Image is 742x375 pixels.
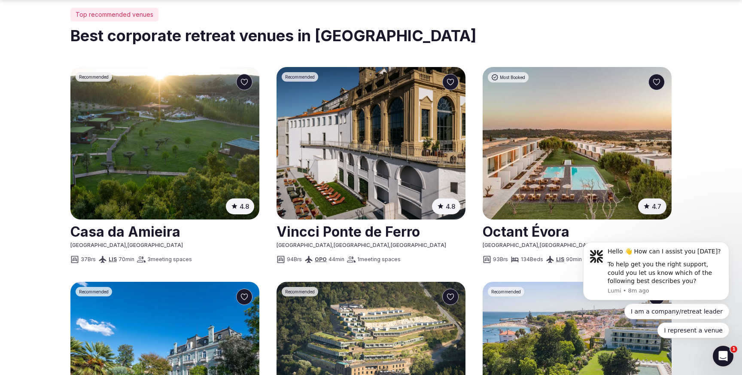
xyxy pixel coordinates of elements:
[491,289,521,295] span: Recommended
[500,74,525,80] span: Most Booked
[713,346,733,366] iframe: Intercom live chat
[493,256,508,263] span: 93 Brs
[76,72,112,82] div: Recommended
[109,256,117,262] a: LIS
[483,242,538,248] span: [GEOGRAPHIC_DATA]
[277,67,465,220] img: Vincci Ponte de Ferro
[730,346,737,353] span: 1
[226,198,254,214] button: 4.8
[521,256,543,263] span: 134 Beds
[556,256,564,262] a: LIS
[70,67,259,220] a: See Casa da Amieira
[328,256,344,263] span: 44 min
[287,256,302,263] span: 94 Brs
[570,195,742,352] iframe: Intercom notifications message
[432,198,460,214] button: 4.8
[79,289,109,295] span: Recommended
[79,74,109,80] span: Recommended
[285,289,315,295] span: Recommended
[391,242,446,248] span: [GEOGRAPHIC_DATA]
[483,220,672,242] a: View venue
[70,67,259,220] img: Casa da Amieira
[277,67,465,220] a: See Vincci Ponte de Ferro
[76,287,112,296] div: Recommended
[357,256,401,263] span: 1 meeting spaces
[315,256,327,262] a: OPO
[285,74,315,80] span: Recommended
[147,256,192,263] span: 3 meeting spaces
[282,287,318,296] div: Recommended
[70,25,672,46] h2: Best corporate retreat venues in [GEOGRAPHIC_DATA]
[446,202,455,211] span: 4.8
[483,67,672,220] a: See Octant Évora
[488,287,524,296] div: Recommended
[488,72,529,82] div: Most Booked
[81,256,96,263] span: 37 Brs
[277,220,465,242] a: View venue
[70,242,126,248] span: [GEOGRAPHIC_DATA]
[389,242,391,248] span: ,
[540,242,595,248] span: [GEOGRAPHIC_DATA]
[70,8,158,21] div: Top recommended venues
[483,67,672,220] img: Octant Évora
[334,242,389,248] span: [GEOGRAPHIC_DATA]
[538,242,540,248] span: ,
[332,242,334,248] span: ,
[119,256,134,263] span: 70 min
[126,242,128,248] span: ,
[70,220,259,242] a: View venue
[277,220,465,242] h2: Vincci Ponte de Ferro
[128,242,183,248] span: [GEOGRAPHIC_DATA]
[277,242,332,248] span: [GEOGRAPHIC_DATA]
[282,72,318,82] div: Recommended
[566,256,582,263] span: 90 min
[483,220,672,242] h2: Octant Évora
[70,220,259,242] h2: Casa da Amieira
[240,202,249,211] span: 4.8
